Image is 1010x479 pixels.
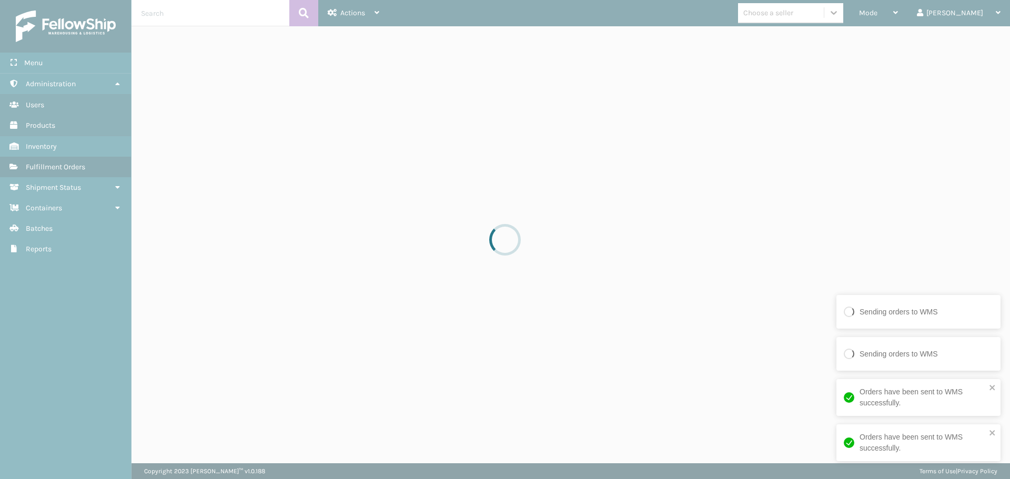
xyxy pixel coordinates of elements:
button: close [989,383,996,393]
div: Orders have been sent to WMS successfully. [860,432,986,454]
div: Orders have been sent to WMS successfully. [860,386,986,409]
div: Sending orders to WMS [860,349,938,360]
div: Sending orders to WMS [860,307,938,318]
button: close [989,429,996,439]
